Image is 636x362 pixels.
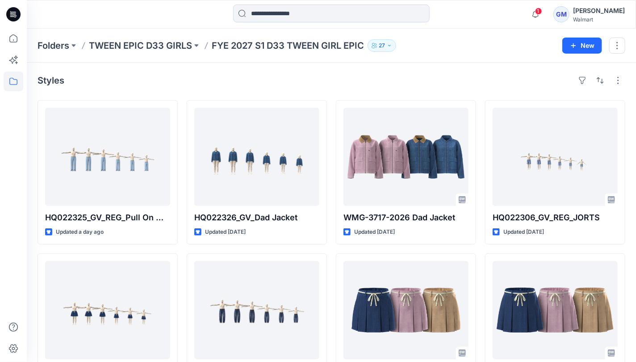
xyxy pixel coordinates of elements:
[56,227,104,237] p: Updated a day ago
[343,108,469,206] a: WMG-3717-2026 Dad Jacket
[194,211,319,224] p: HQ022326_GV_Dad Jacket
[194,261,319,359] a: HQ020993_GV_REG_BARREL LEG
[45,261,170,359] a: HQ020997_GV_REG_ Mini Skort w In Jersey Shorts
[535,8,542,15] span: 1
[368,39,396,52] button: 27
[562,38,602,54] button: New
[212,39,364,52] p: FYE 2027 S1 D33 TWEEN GIRL EPIC
[343,261,469,359] a: HQ020997_WMG-3664-2026 Mini Skort w In Jersey Shorts_Option 1
[573,16,625,23] div: Walmart
[38,39,69,52] a: Folders
[503,227,544,237] p: Updated [DATE]
[194,108,319,206] a: HQ022326_GV_Dad Jacket
[89,39,192,52] a: TWEEN EPIC D33 GIRLS
[379,41,385,51] p: 27
[493,261,618,359] a: HQ020997_WMG-3664-2026 Mini Skort w In Jersey Shorts_Option 2
[45,211,170,224] p: HQ022325_GV_REG_Pull On Wide Leg w Boxer & Side Stripe
[354,227,395,237] p: Updated [DATE]
[45,108,170,206] a: HQ022325_GV_REG_Pull On Wide Leg w Boxer & Side Stripe
[343,211,469,224] p: WMG-3717-2026 Dad Jacket
[553,6,569,22] div: GM
[493,211,618,224] p: HQ022306_GV_REG_JORTS
[205,227,246,237] p: Updated [DATE]
[573,5,625,16] div: [PERSON_NAME]
[38,75,64,86] h4: Styles
[493,108,618,206] a: HQ022306_GV_REG_JORTS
